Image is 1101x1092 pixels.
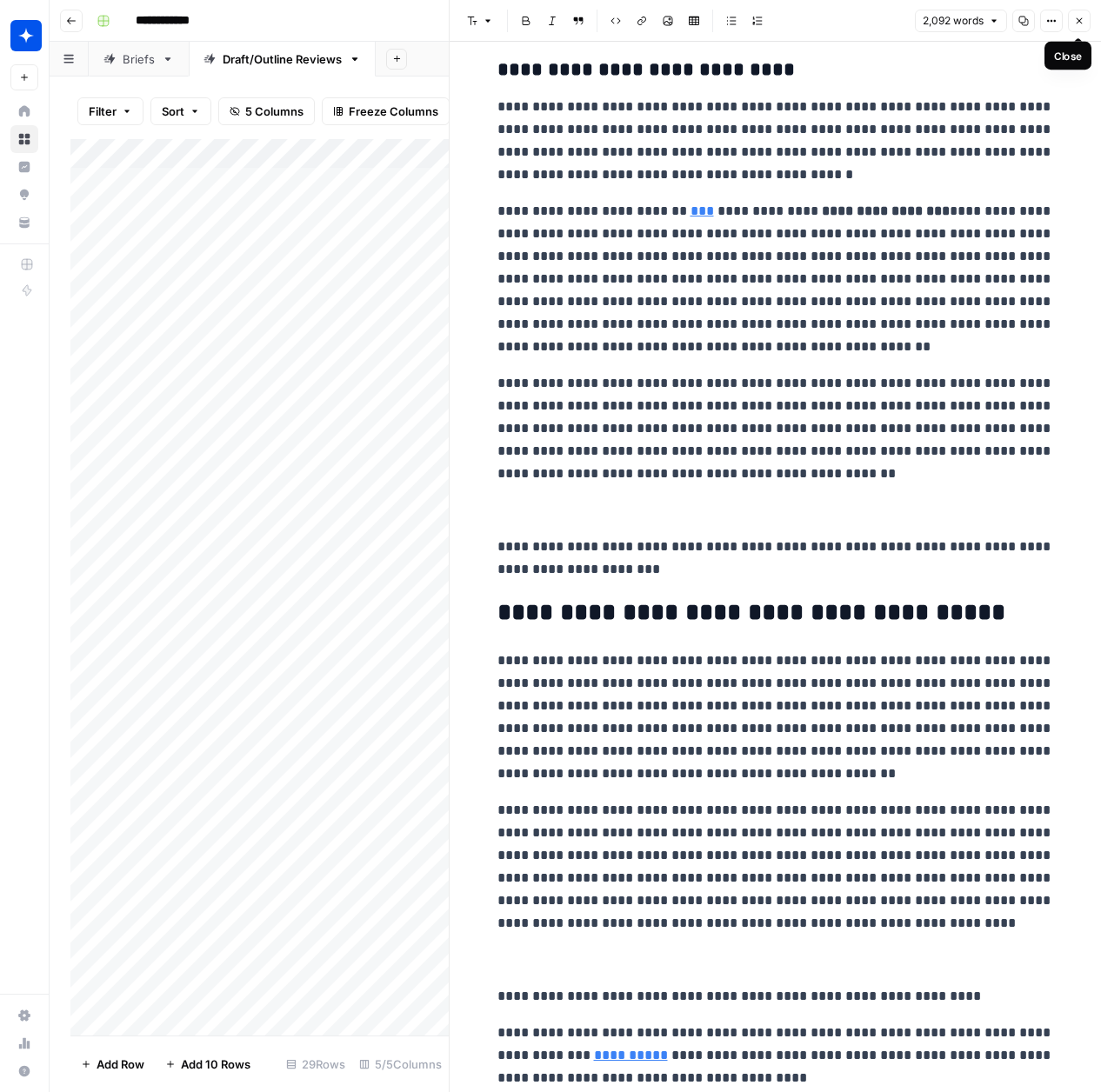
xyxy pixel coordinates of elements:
img: Wiz Logo [10,20,42,51]
span: Filter [89,103,117,120]
a: Your Data [10,209,38,236]
span: Freeze Columns [349,103,438,120]
span: Add 10 Rows [181,1055,250,1073]
span: Sort [162,103,184,120]
button: Add Row [70,1050,155,1078]
button: 5 Columns [218,97,315,125]
div: Briefs [123,50,155,68]
a: Insights [10,153,38,181]
button: 2,092 words [915,10,1007,32]
div: Close [1054,48,1082,63]
span: 5 Columns [245,103,304,120]
button: Freeze Columns [322,97,450,125]
button: Filter [77,97,143,125]
div: Draft/Outline Reviews [223,50,342,68]
button: Workspace: Wiz [10,14,38,57]
a: Home [10,97,38,125]
button: Sort [150,97,211,125]
a: Briefs [89,42,189,77]
a: Browse [10,125,38,153]
a: Usage [10,1029,38,1057]
button: Add 10 Rows [155,1050,261,1078]
span: Add Row [97,1055,144,1073]
div: 5/5 Columns [352,1050,449,1078]
a: Opportunities [10,181,38,209]
a: Draft/Outline Reviews [189,42,376,77]
div: 29 Rows [279,1050,352,1078]
span: 2,092 words [923,13,984,29]
button: Help + Support [10,1057,38,1085]
a: Settings [10,1002,38,1029]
